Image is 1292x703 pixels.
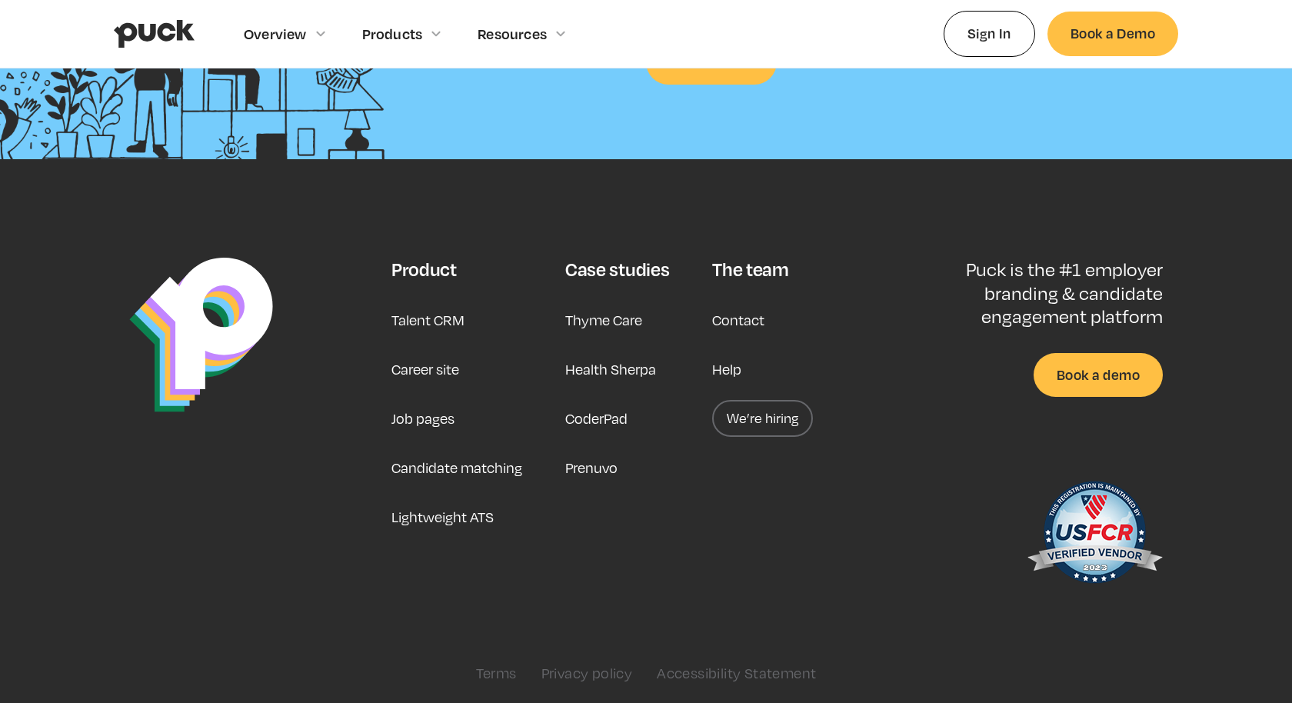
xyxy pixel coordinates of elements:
a: Sign In [944,11,1035,56]
div: Overview [244,25,307,42]
a: Privacy policy [541,665,633,681]
p: Puck is the #1 employer branding & candidate engagement platform [916,258,1163,328]
img: US Federal Contractor Registration System for Award Management Verified Vendor Seal [1026,474,1163,597]
a: CoderPad [565,400,628,437]
a: Help [712,351,741,388]
a: Prenuvo [565,449,618,486]
a: Job pages [391,400,455,437]
a: Career site [391,351,459,388]
a: Health Sherpa [565,351,656,388]
a: Candidate matching [391,449,522,486]
a: Book a Demo [1047,12,1178,55]
a: Lightweight ATS [391,498,494,535]
div: Product [391,258,457,281]
a: Talent CRM [391,302,465,338]
a: Contact [712,302,764,338]
div: Products [362,25,423,42]
div: The team [712,258,788,281]
a: Terms [476,665,517,681]
a: Thyme Care [565,302,642,338]
a: Book a demo [1034,353,1163,397]
div: Case studies [565,258,669,281]
a: We’re hiring [712,400,813,437]
div: Resources [478,25,547,42]
a: Accessibility Statement [657,665,816,681]
img: Puck Logo [129,258,273,412]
